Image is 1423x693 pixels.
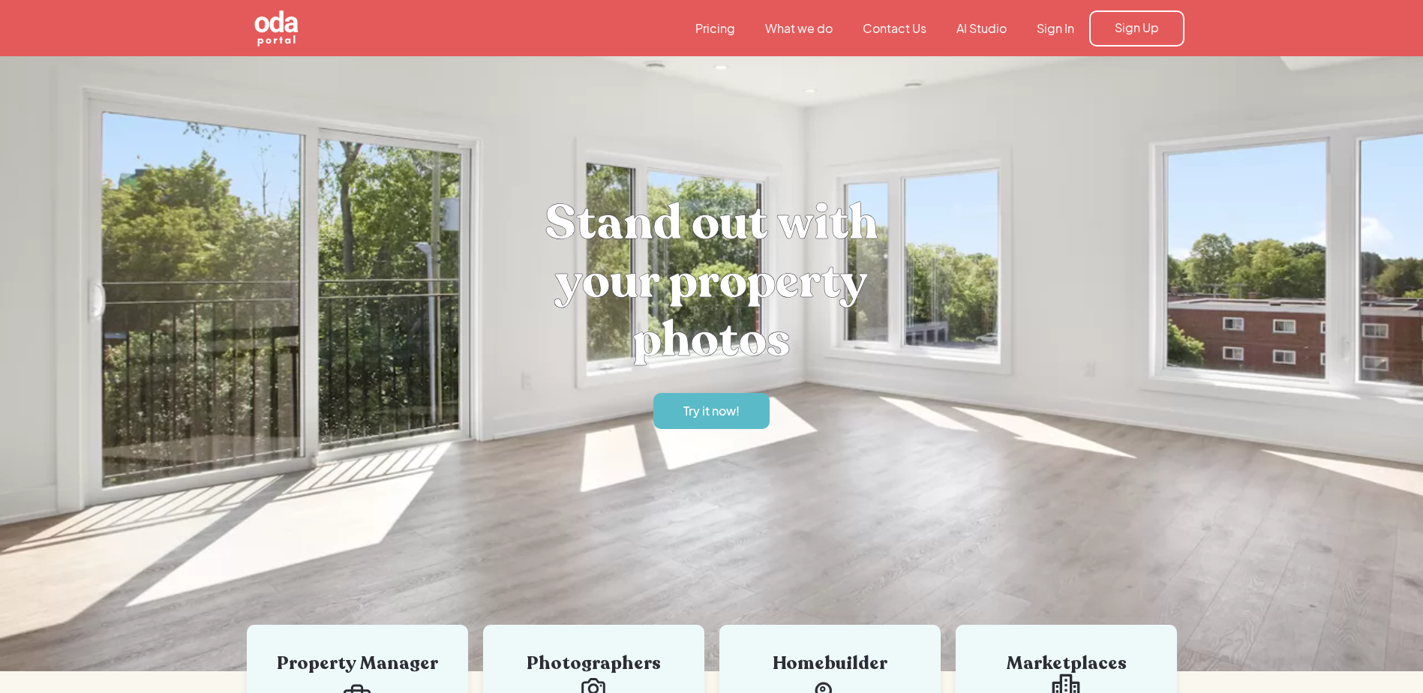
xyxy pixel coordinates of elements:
div: Homebuilder [742,655,918,673]
a: home [239,9,382,48]
a: What we do [750,20,848,37]
a: Try it now! [653,393,770,429]
a: Pricing [680,20,750,37]
div: Property Manager [269,655,446,673]
a: AI Studio [941,20,1022,37]
div: Photographers [506,655,682,673]
div: Marketplaces [978,655,1154,673]
a: Contact Us [848,20,941,37]
a: Sign Up [1089,10,1184,46]
div: Try it now! [683,403,740,419]
div: Sign Up [1115,19,1159,36]
a: Sign In [1022,20,1089,37]
h1: Stand out with your property photos [487,193,937,369]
